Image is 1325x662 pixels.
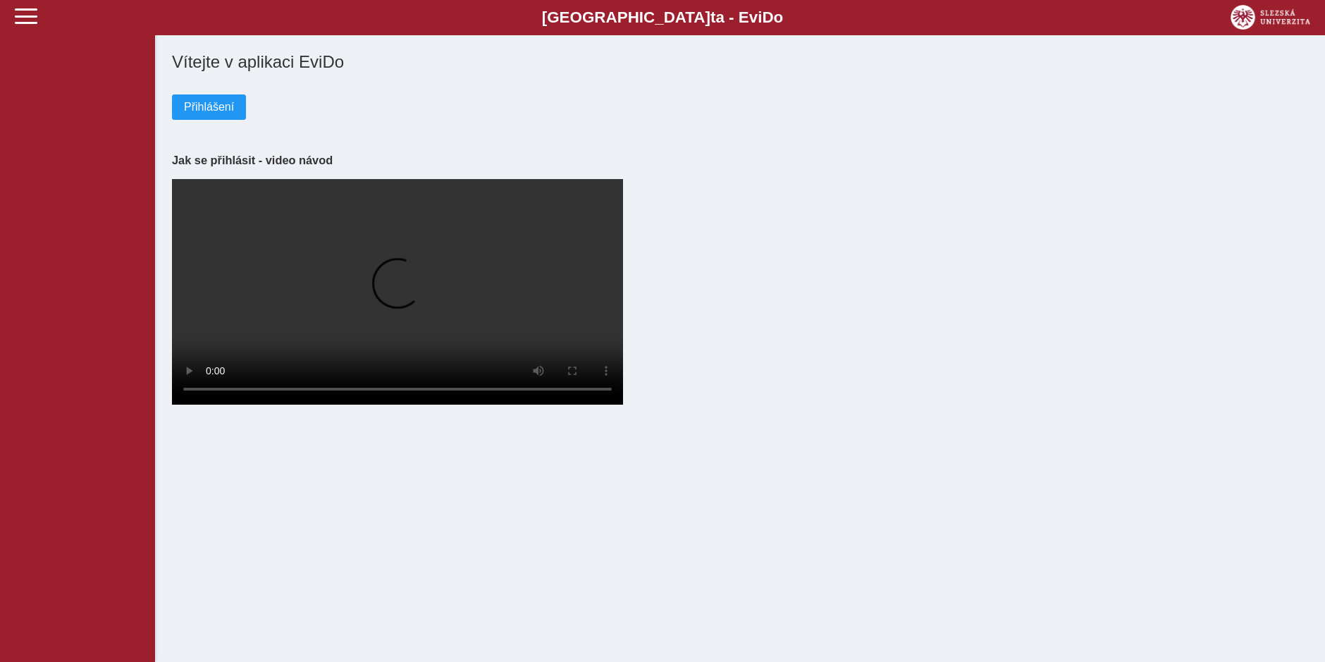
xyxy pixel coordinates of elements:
b: [GEOGRAPHIC_DATA] a - Evi [42,8,1283,27]
button: Přihlášení [172,94,246,120]
img: logo_web_su.png [1231,5,1310,30]
video: Your browser does not support the video tag. [172,179,623,405]
h1: Vítejte v aplikaci EviDo [172,52,1308,72]
span: D [762,8,773,26]
h3: Jak se přihlásit - video návod [172,154,1308,167]
span: t [710,8,715,26]
span: o [774,8,784,26]
span: Přihlášení [184,101,234,114]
